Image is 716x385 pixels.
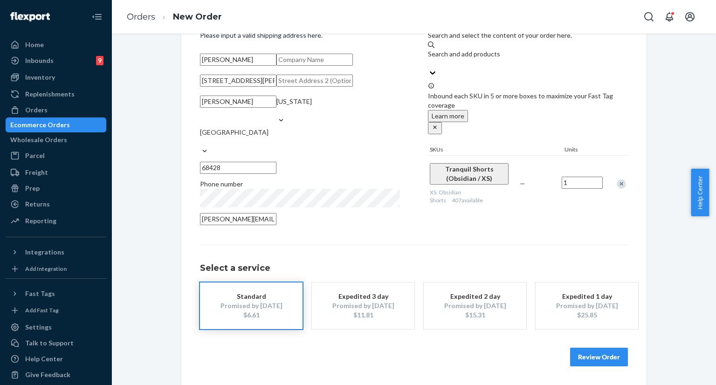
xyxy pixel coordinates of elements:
button: Expedited 2 dayPromised by [DATE]$15.31 [424,282,526,329]
h1: Select a service [200,264,628,273]
a: Returns [6,197,106,212]
div: Promised by [DATE] [550,301,624,310]
div: Settings [25,323,52,332]
div: $15.31 [438,310,512,320]
div: Prep [25,184,40,193]
div: [GEOGRAPHIC_DATA] [200,128,268,137]
a: Ecommerce Orders [6,117,106,132]
span: Tranquil Shorts (Obsidian / XS) [445,165,494,182]
div: Home [25,40,44,49]
ol: breadcrumbs [119,3,229,31]
p: Please input a valid shipping address here. [200,31,400,40]
span: XS. Obsidian Shorts [430,189,461,204]
button: Open Search Box [640,7,658,26]
button: Open notifications [660,7,679,26]
div: Parcel [25,151,45,160]
a: Parcel [6,148,106,163]
div: Orders [25,105,48,115]
a: Inbounds9 [6,53,106,68]
input: Street Address [200,75,276,87]
div: Give Feedback [25,370,70,379]
input: Email (Only Required for International) [200,213,276,225]
div: $11.81 [326,310,400,320]
button: Tranquil Shorts (Obsidian / XS) [430,163,509,185]
button: StandardPromised by [DATE]$6.61 [200,282,303,329]
button: Close Navigation [88,7,106,26]
a: Replenishments [6,87,106,102]
div: Inventory [25,73,55,82]
input: Quantity [562,177,603,189]
input: ZIP Code [200,162,276,174]
div: 9 [96,56,103,65]
span: — [520,179,525,187]
div: Expedited 1 day [550,292,624,301]
div: Integrations [25,247,64,257]
button: Open account menu [681,7,699,26]
a: Home [6,37,106,52]
input: [GEOGRAPHIC_DATA] [200,137,201,146]
div: Add Fast Tag [25,306,59,314]
div: Inbound each SKU in 5 or more boxes to maximize your Fast Tag coverage [428,82,628,134]
div: Promised by [DATE] [214,301,289,310]
div: Talk to Support [25,338,74,348]
div: Search and add products [428,49,500,59]
a: Talk to Support [6,336,106,351]
a: Wholesale Orders [6,132,106,147]
div: Standard [214,292,289,301]
div: Help Center [25,354,63,364]
button: Expedited 3 dayPromised by [DATE]$11.81 [312,282,414,329]
a: Settings [6,320,106,335]
span: 407 available [452,197,483,204]
input: Company Name [276,54,353,66]
div: $6.61 [214,310,289,320]
p: Search and select the content of your order here. [428,31,628,40]
div: [US_STATE] [276,97,312,106]
button: Learn more [428,110,468,122]
div: Replenishments [25,89,75,99]
a: Inventory [6,70,106,85]
div: Promised by [DATE] [326,301,400,310]
a: Reporting [6,213,106,228]
button: Help Center [691,169,709,216]
a: Prep [6,181,106,196]
button: Fast Tags [6,286,106,301]
input: First & Last Name [200,54,276,66]
input: City [200,96,276,108]
a: Freight [6,165,106,180]
div: Fast Tags [25,289,55,298]
div: Freight [25,168,48,177]
div: Returns [25,199,50,209]
div: Add Integration [25,265,67,273]
div: SKUs [428,145,563,155]
div: Expedited 3 day [326,292,400,301]
a: Orders [127,12,155,22]
span: Phone number [200,180,243,188]
div: Expedited 2 day [438,292,512,301]
button: close [428,122,442,134]
div: Wholesale Orders [10,135,67,144]
div: Remove Item [617,179,626,189]
a: Orders [6,103,106,117]
button: Integrations [6,245,106,260]
input: Search and add products [428,59,429,68]
a: Add Integration [6,263,106,275]
a: Add Fast Tag [6,305,106,316]
input: Street Address 2 (Optional) [276,75,353,87]
div: Reporting [25,216,56,226]
button: Review Order [570,348,628,366]
a: Help Center [6,351,106,366]
div: $25.85 [550,310,624,320]
button: Expedited 1 dayPromised by [DATE]$25.85 [536,282,638,329]
a: New Order [173,12,222,22]
button: Give Feedback [6,367,106,382]
img: Flexport logo [10,12,50,21]
div: Inbounds [25,56,54,65]
div: Ecommerce Orders [10,120,70,130]
div: Promised by [DATE] [438,301,512,310]
div: Units [563,145,605,155]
